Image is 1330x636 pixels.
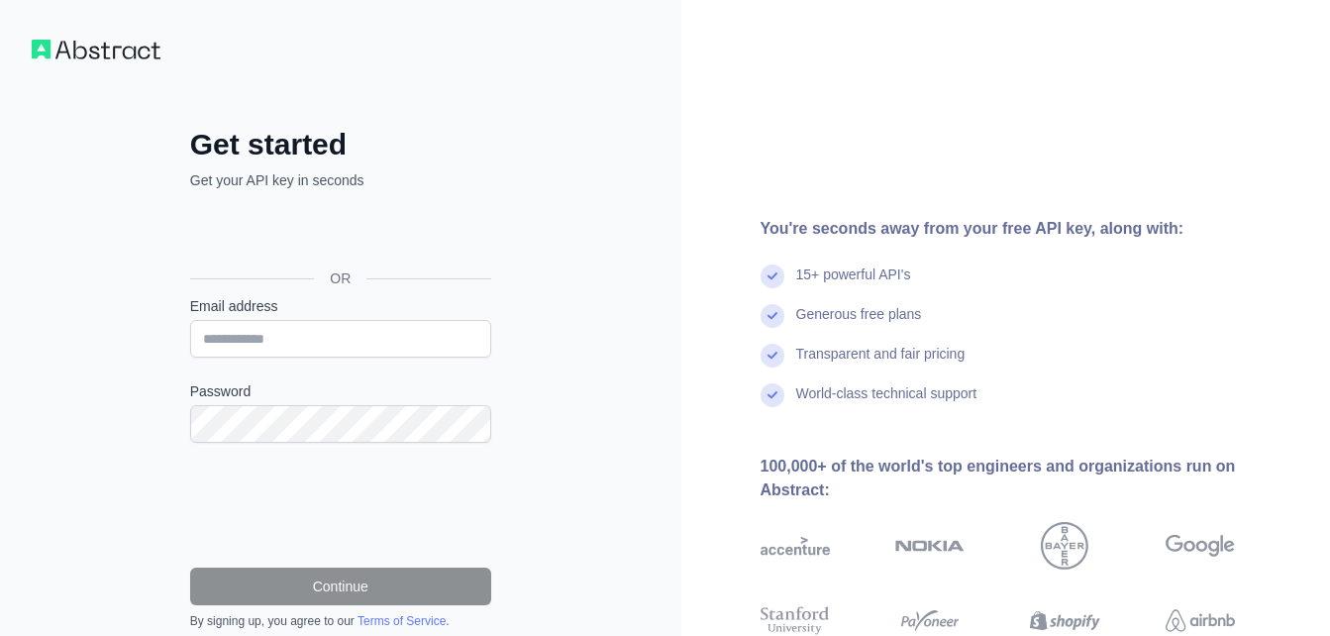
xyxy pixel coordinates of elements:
div: 100,000+ of the world's top engineers and organizations run on Abstract: [761,455,1299,502]
div: By signing up, you agree to our . [190,613,491,629]
iframe: reCAPTCHA [190,467,491,544]
button: Continue [190,568,491,605]
img: nokia [895,522,965,570]
img: check mark [761,344,784,368]
p: Get your API key in seconds [190,170,491,190]
div: Transparent and fair pricing [796,344,966,383]
img: Workflow [32,40,160,59]
img: bayer [1041,522,1088,570]
img: check mark [761,304,784,328]
label: Password [190,381,491,401]
img: google [1166,522,1235,570]
div: You're seconds away from your free API key, along with: [761,217,1299,241]
label: Email address [190,296,491,316]
span: OR [314,268,366,288]
img: check mark [761,383,784,407]
div: 15+ powerful API's [796,265,911,304]
a: Terms of Service [358,614,446,628]
div: World-class technical support [796,383,977,423]
img: accenture [761,522,830,570]
iframe: Sign in with Google Button [180,212,497,256]
div: Generous free plans [796,304,922,344]
img: check mark [761,265,784,288]
h2: Get started [190,127,491,162]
